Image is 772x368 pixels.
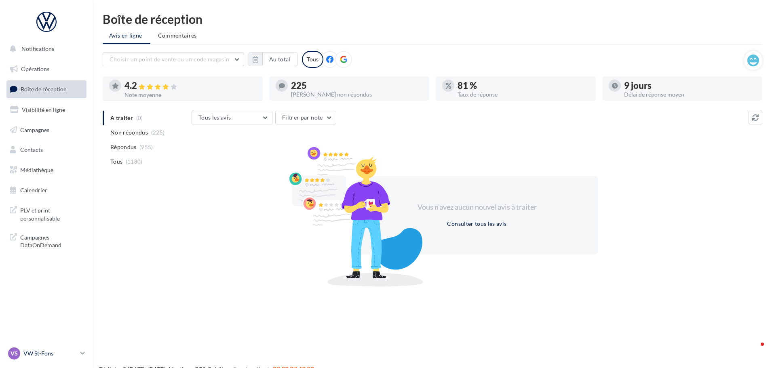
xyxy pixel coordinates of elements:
div: Tous [302,51,323,68]
span: Notifications [21,45,54,52]
a: Contacts [5,141,88,158]
span: Boîte de réception [21,86,67,93]
a: Campagnes DataOnDemand [5,229,88,252]
button: Notifications [5,40,85,57]
span: Campagnes [20,126,49,133]
span: Opérations [21,65,49,72]
span: Répondus [110,143,137,151]
div: Délai de réponse moyen [624,92,756,97]
div: 225 [291,81,423,90]
button: Au total [249,53,297,66]
div: Vous n'avez aucun nouvel avis à traiter [407,202,546,212]
button: Consulter tous les avis [444,219,510,229]
iframe: Intercom live chat [745,341,764,360]
p: VW St-Fons [23,349,77,357]
div: Note moyenne [124,92,256,98]
span: Calendrier [20,187,47,193]
span: Commentaires [158,32,197,39]
a: Boîte de réception [5,80,88,98]
button: Au total [262,53,297,66]
span: Tous [110,158,122,166]
span: (955) [139,144,153,150]
span: PLV et print personnalisable [20,205,83,222]
button: Choisir un point de vente ou un code magasin [103,53,244,66]
a: Médiathèque [5,162,88,179]
a: VS VW St-Fons [6,346,86,361]
span: (225) [151,129,165,136]
span: VS [11,349,18,357]
a: Campagnes [5,122,88,139]
span: Choisir un point de vente ou un code magasin [110,56,229,63]
span: Non répondus [110,128,148,137]
div: 81 % [458,81,589,90]
span: (1180) [126,158,143,165]
span: Campagnes DataOnDemand [20,232,83,249]
a: Visibilité en ligne [5,101,88,118]
a: Opérations [5,61,88,78]
a: Calendrier [5,182,88,199]
span: Médiathèque [20,166,53,173]
span: Contacts [20,146,43,153]
div: Taux de réponse [458,92,589,97]
div: 4.2 [124,81,256,90]
span: Visibilité en ligne [22,106,65,113]
div: Boîte de réception [103,13,762,25]
div: [PERSON_NAME] non répondus [291,92,423,97]
a: PLV et print personnalisable [5,202,88,225]
span: Tous les avis [198,114,231,121]
button: Tous les avis [192,111,272,124]
div: 9 jours [624,81,756,90]
button: Filtrer par note [275,111,336,124]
